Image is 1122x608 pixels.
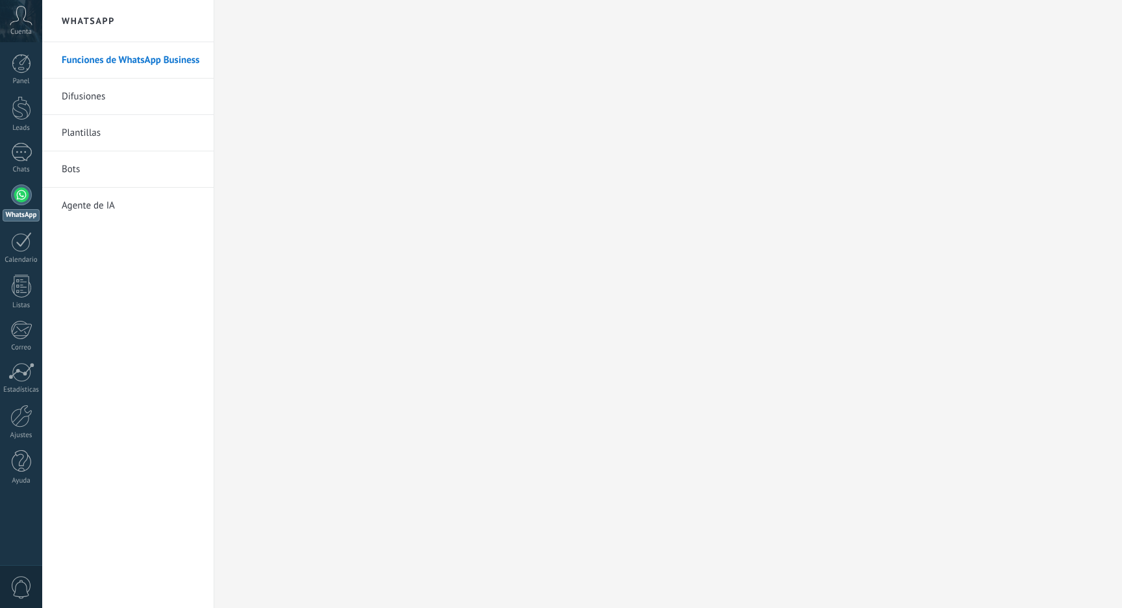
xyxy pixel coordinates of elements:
[62,151,201,188] a: Bots
[62,188,201,224] a: Agente de IA
[10,28,32,36] span: Cuenta
[3,386,40,394] div: Estadísticas
[3,166,40,174] div: Chats
[42,42,214,79] li: Funciones de WhatsApp Business
[3,124,40,133] div: Leads
[42,188,214,223] li: Agente de IA
[42,151,214,188] li: Bots
[3,209,40,222] div: WhatsApp
[3,477,40,485] div: Ayuda
[62,42,201,79] a: Funciones de WhatsApp Business
[62,115,201,151] a: Plantillas
[42,115,214,151] li: Plantillas
[3,431,40,440] div: Ajustes
[3,344,40,352] div: Correo
[3,301,40,310] div: Listas
[3,77,40,86] div: Panel
[3,256,40,264] div: Calendario
[62,79,201,115] a: Difusiones
[42,79,214,115] li: Difusiones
